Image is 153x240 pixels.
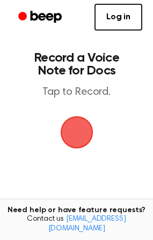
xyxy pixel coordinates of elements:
[61,116,93,148] img: Beep Logo
[6,215,147,234] span: Contact us
[48,215,126,232] a: [EMAIL_ADDRESS][DOMAIN_NAME]
[94,4,142,31] a: Log in
[11,7,71,28] a: Beep
[19,51,134,77] h1: Record a Voice Note for Docs
[19,86,134,99] p: Tap to Record.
